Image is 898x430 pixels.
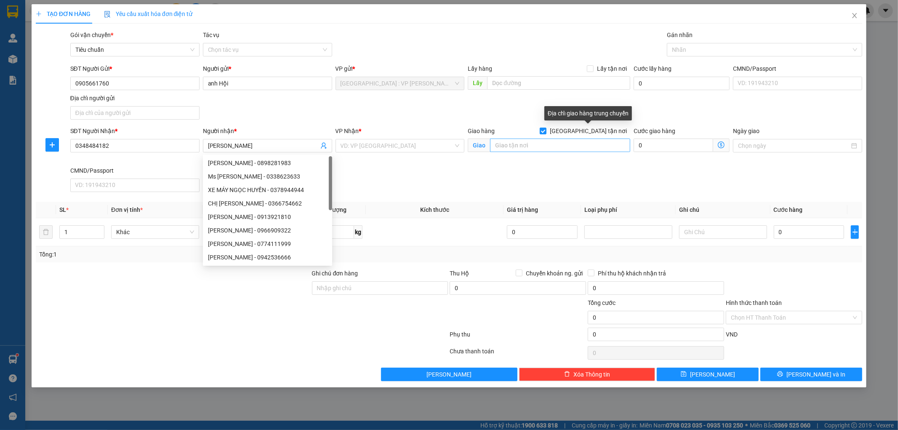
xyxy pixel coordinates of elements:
div: [PERSON_NAME] - 0942536666 [208,253,327,262]
div: DƯƠNG NGỌC HUYỀN - 0966909322 [203,224,332,237]
span: Khác [116,226,194,238]
img: icon [104,11,111,18]
button: plus [851,225,859,239]
button: printer[PERSON_NAME] và In [760,368,862,381]
label: Cước giao hàng [634,128,675,134]
span: Ngày in phiếu: 13:36 ngày [53,17,170,26]
div: SĐT Người Nhận [70,126,200,136]
label: Cước lấy hàng [634,65,672,72]
div: Phạm THị Ngọc Huyền - 0942536666 [203,251,332,264]
div: SĐT Người Gửi [70,64,200,73]
span: user-add [320,142,327,149]
span: [PERSON_NAME] [426,370,472,379]
div: Người gửi [203,64,332,73]
button: delete [39,225,53,239]
span: Lấy tận nơi [594,64,630,73]
span: Cước hàng [774,206,803,213]
span: Giao hàng [468,128,495,134]
span: SL [59,206,66,213]
div: CMND/Passport [733,64,862,73]
div: Ms [PERSON_NAME] - 0338623633 [208,172,327,181]
div: Chị Ngọc Huyền - 0913921810 [203,210,332,224]
span: Lấy hàng [468,65,492,72]
strong: PHIẾU DÁN LÊN HÀNG [56,4,167,15]
span: Yêu cầu xuất hóa đơn điện tử [104,11,193,17]
span: VP Nhận [336,128,359,134]
div: CMND/Passport [70,166,200,175]
div: XE MÁY NGỌC HUYỀN - 0378944944 [208,185,327,195]
span: close [851,12,858,19]
span: plus [851,229,858,235]
span: VND [726,331,738,338]
div: đào ngọc huyền - 0774111999 [203,237,332,251]
div: [PERSON_NAME] - 0913921810 [208,212,327,222]
span: [PERSON_NAME] và In [786,370,845,379]
span: Giá trị hàng [507,206,538,213]
input: Dọc đường [487,76,630,90]
input: Cước lấy hàng [634,77,730,90]
input: Ghi chú đơn hàng [312,281,448,295]
span: Phí thu hộ khách nhận trả [594,269,669,278]
span: Thu Hộ [450,270,469,277]
div: [PERSON_NAME] - 0774111999 [208,239,327,248]
div: CHỊ NGỌC HUYỀN - 0366754662 [203,197,332,210]
label: Gán nhãn [667,32,693,38]
button: Close [843,4,866,28]
button: deleteXóa Thông tin [519,368,656,381]
input: Địa chỉ của người gửi [70,106,200,120]
input: 0 [507,225,578,239]
span: Giao [468,139,490,152]
span: Xóa Thông tin [573,370,610,379]
label: Ghi chú đơn hàng [312,270,358,277]
span: Kích thước [420,206,449,213]
div: Nguyễn Ngọc Huyền - 0898281983 [203,156,332,170]
input: Giao tận nơi [490,139,630,152]
span: Lấy [468,76,487,90]
span: Đà Nẵng : VP Thanh Khê [341,77,460,90]
span: Chuyển khoản ng. gửi [522,269,586,278]
span: TẠO ĐƠN HÀNG [36,11,91,17]
button: [PERSON_NAME] [381,368,517,381]
span: kg [354,225,362,239]
th: Ghi chú [676,202,770,218]
div: VP gửi [336,64,465,73]
button: plus [45,138,59,152]
div: [PERSON_NAME] - 0966909322 [208,226,327,235]
div: XE MÁY NGỌC HUYỀN - 0378944944 [203,183,332,197]
span: dollar-circle [718,142,725,148]
div: Ms Ngọc Huyền - 0338623633 [203,170,332,183]
span: printer [777,371,783,378]
div: Địa chỉ giao hàng trung chuyển [544,106,632,120]
div: Địa chỉ người gửi [70,93,200,103]
span: [PHONE_NUMBER] [3,29,64,43]
label: Ngày giao [733,128,759,134]
span: [GEOGRAPHIC_DATA] tận nơi [546,126,630,136]
div: CHỊ [PERSON_NAME] - 0366754662 [208,199,327,208]
span: Mã đơn: DNTK1309250009 [3,51,129,62]
input: Cước giao hàng [634,139,713,152]
label: Tác vụ [203,32,220,38]
span: plus [46,142,59,148]
input: Ngày giao [738,141,850,150]
input: Ghi Chú [679,225,767,239]
div: Chưa thanh toán [449,347,587,361]
div: Người nhận [203,126,332,136]
label: Hình thức thanh toán [726,299,782,306]
span: save [681,371,687,378]
span: CÔNG TY TNHH CHUYỂN PHÁT NHANH BẢO AN [73,29,155,44]
span: delete [564,371,570,378]
span: Tổng cước [588,299,616,306]
div: Phụ thu [449,330,587,345]
span: plus [36,11,42,17]
div: Tổng: 1 [39,250,346,259]
th: Loại phụ phí [581,202,676,218]
span: Đơn vị tính [111,206,143,213]
span: Gói vận chuyển [70,32,113,38]
button: save[PERSON_NAME] [657,368,759,381]
strong: CSKH: [23,29,45,36]
span: [PERSON_NAME] [690,370,735,379]
div: [PERSON_NAME] - 0898281983 [208,158,327,168]
span: Tiêu chuẩn [75,43,195,56]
